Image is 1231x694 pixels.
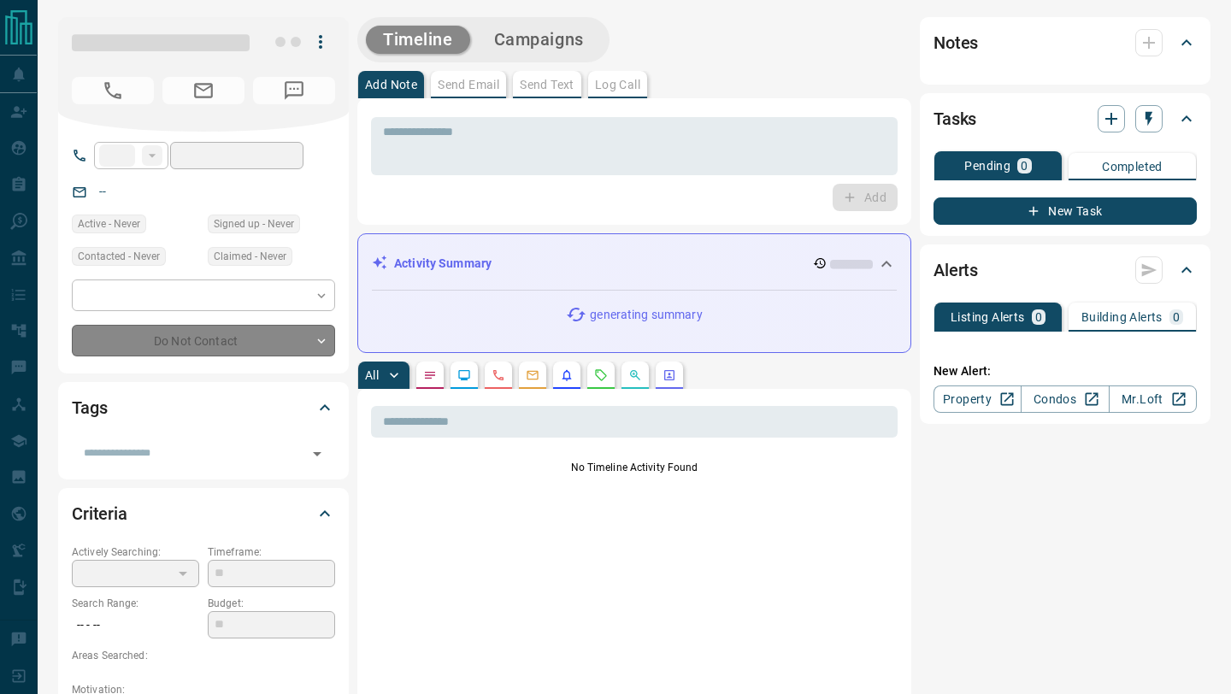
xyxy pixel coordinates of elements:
svg: Calls [492,368,505,382]
p: New Alert: [934,362,1197,380]
div: Do Not Contact [72,325,335,356]
span: Claimed - Never [214,248,286,265]
button: New Task [934,197,1197,225]
p: Add Note [365,79,417,91]
p: Pending [964,160,1010,172]
button: Timeline [366,26,470,54]
span: No Email [162,77,244,104]
span: No Number [72,77,154,104]
h2: Alerts [934,256,978,284]
a: Mr.Loft [1109,385,1197,413]
p: -- - -- [72,611,199,639]
div: Notes [934,22,1197,63]
h2: Tags [72,394,107,421]
div: Alerts [934,250,1197,291]
p: Actively Searching: [72,544,199,560]
svg: Requests [594,368,608,382]
div: Tasks [934,98,1197,139]
a: -- [99,185,106,198]
p: Listing Alerts [951,311,1025,323]
p: 0 [1021,160,1028,172]
a: Property [934,385,1022,413]
h2: Tasks [934,105,976,132]
svg: Opportunities [628,368,642,382]
svg: Lead Browsing Activity [457,368,471,382]
p: Completed [1102,161,1163,173]
p: No Timeline Activity Found [371,460,898,475]
div: Tags [72,387,335,428]
button: Open [305,442,329,466]
p: Search Range: [72,596,199,611]
svg: Agent Actions [663,368,676,382]
span: No Number [253,77,335,104]
p: Areas Searched: [72,648,335,663]
svg: Notes [423,368,437,382]
p: generating summary [590,306,702,324]
h2: Notes [934,29,978,56]
div: Criteria [72,493,335,534]
span: Active - Never [78,215,140,232]
span: Contacted - Never [78,248,160,265]
h2: Criteria [72,500,127,527]
span: Signed up - Never [214,215,294,232]
p: Budget: [208,596,335,611]
p: Activity Summary [394,255,492,273]
p: 0 [1173,311,1180,323]
p: Building Alerts [1081,311,1163,323]
a: Condos [1021,385,1109,413]
div: Activity Summary [372,248,897,279]
svg: Listing Alerts [560,368,574,382]
button: Campaigns [477,26,601,54]
p: Timeframe: [208,544,335,560]
svg: Emails [526,368,539,382]
p: All [365,369,379,381]
p: 0 [1035,311,1042,323]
